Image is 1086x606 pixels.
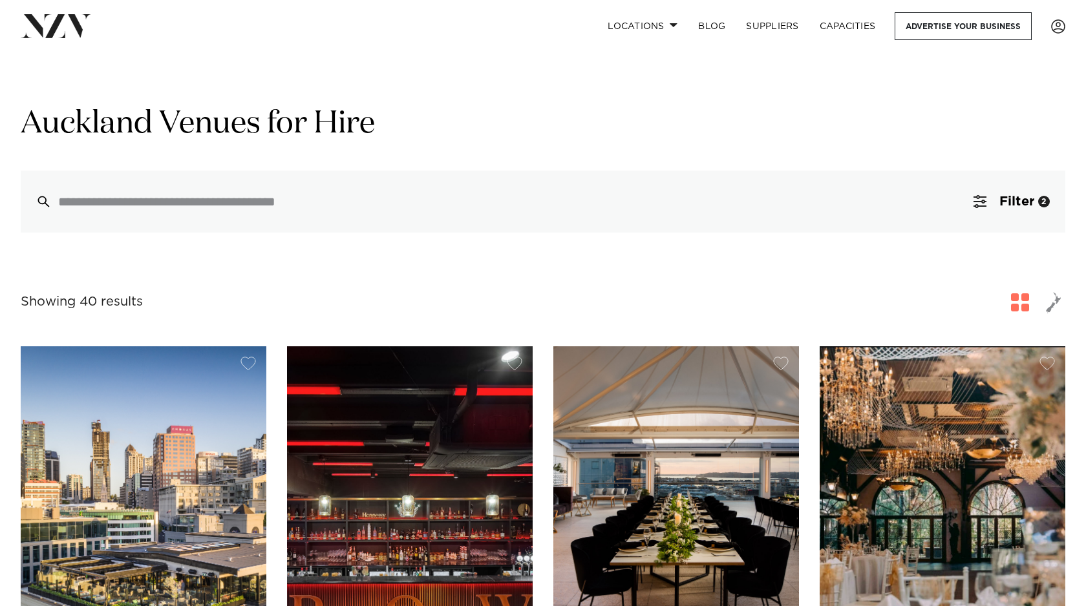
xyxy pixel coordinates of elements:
[895,12,1032,40] a: Advertise your business
[21,104,1065,145] h1: Auckland Venues for Hire
[809,12,886,40] a: Capacities
[597,12,688,40] a: Locations
[999,195,1034,208] span: Filter
[1038,196,1050,207] div: 2
[688,12,736,40] a: BLOG
[958,171,1065,233] button: Filter2
[21,14,91,37] img: nzv-logo.png
[736,12,809,40] a: SUPPLIERS
[21,292,143,312] div: Showing 40 results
